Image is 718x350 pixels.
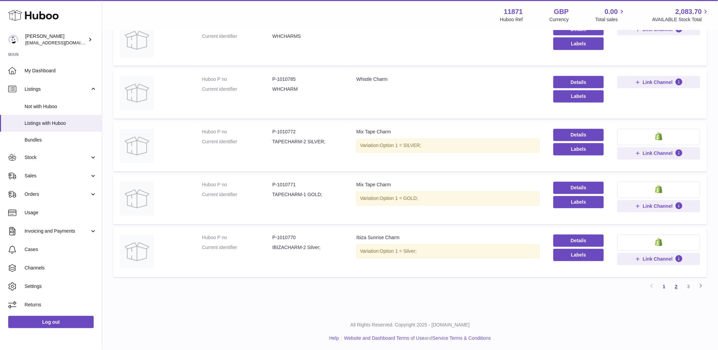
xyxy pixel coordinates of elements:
[553,76,604,88] a: Details
[272,235,343,241] dd: P-1010770
[25,120,97,127] span: Listings with Huboo
[553,249,604,261] button: Labels
[25,302,97,308] span: Returns
[25,68,97,74] span: My Dashboard
[202,76,273,83] dt: Huboo P no
[617,76,700,88] button: Link Channel
[202,33,273,40] dt: Current identifier
[670,281,683,293] a: 2
[643,150,673,157] span: Link Channel
[500,16,523,23] div: Huboo Ref
[550,16,569,23] div: Currency
[342,335,491,342] li: and
[25,283,97,290] span: Settings
[202,235,273,241] dt: Huboo P no
[25,137,97,143] span: Bundles
[272,192,343,198] dd: TAPECHARM-1 GOLD;
[272,33,343,40] dd: WHCHARMS
[643,256,673,262] span: Link Channel
[655,238,662,246] img: shopify-small.png
[595,16,626,23] span: Total sales
[202,182,273,188] dt: Huboo P no
[643,203,673,209] span: Link Channel
[272,139,343,145] dd: TAPECHARM-2 SILVER;
[432,336,491,341] a: Service Terms & Conditions
[356,76,540,83] div: Whistle Charm
[25,191,90,198] span: Orders
[380,249,417,254] span: Option 1 = Silver;
[120,23,154,57] img: Whistle Charm
[272,182,343,188] dd: P-1010771
[272,245,343,251] dd: IBIZACHARM-2 Silver;
[25,209,97,216] span: Usage
[202,245,273,251] dt: Current identifier
[356,129,540,135] div: Mix Tape Charm
[655,132,662,141] img: shopify-small.png
[617,200,700,213] button: Link Channel
[8,34,18,45] img: internalAdmin-11871@internal.huboo.com
[643,79,673,85] span: Link Channel
[120,235,154,269] img: Ibiza Sunrise Charm
[25,173,90,179] span: Sales
[202,139,273,145] dt: Current identifier
[652,16,710,23] span: AVAILABLE Stock Total
[272,86,343,92] dd: WHCHARM
[25,103,97,110] span: Not with Huboo
[554,7,569,16] strong: GBP
[108,322,713,329] p: All Rights Reserved. Copyright 2025 - [DOMAIN_NAME]
[25,33,87,46] div: [PERSON_NAME]
[8,316,94,328] a: Log out
[380,143,422,148] span: Option 1 = SILVER;
[25,86,90,92] span: Listings
[25,228,90,234] span: Invoicing and Payments
[356,192,540,206] div: Variation:
[605,7,618,16] span: 0.00
[655,185,662,193] img: shopify-small.png
[617,253,700,265] button: Link Channel
[658,281,670,293] a: 1
[25,40,100,45] span: [EMAIL_ADDRESS][DOMAIN_NAME]
[683,281,695,293] a: 3
[595,7,626,23] a: 0.00 Total sales
[120,129,154,163] img: Mix Tape Charm
[25,154,90,161] span: Stock
[356,235,540,241] div: Ibiza Sunrise Charm
[553,196,604,208] button: Labels
[553,143,604,156] button: Labels
[553,129,604,141] a: Details
[504,7,523,16] strong: 11871
[356,245,540,259] div: Variation:
[356,182,540,188] div: Mix Tape Charm
[553,90,604,103] button: Labels
[652,7,710,23] a: 2,083.70 AVAILABLE Stock Total
[553,38,604,50] button: Labels
[553,235,604,247] a: Details
[675,7,702,16] span: 2,083.70
[25,265,97,271] span: Channels
[344,336,425,341] a: Website and Dashboard Terms of Use
[120,182,154,216] img: Mix Tape Charm
[202,129,273,135] dt: Huboo P no
[202,192,273,198] dt: Current identifier
[272,76,343,83] dd: P-1010785
[553,182,604,194] a: Details
[272,129,343,135] dd: P-1010772
[25,246,97,253] span: Cases
[329,336,339,341] a: Help
[202,86,273,92] dt: Current identifier
[120,76,154,110] img: Whistle Charm
[380,196,418,201] span: Option 1 = GOLD;
[356,139,540,153] div: Variation:
[617,147,700,160] button: Link Channel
